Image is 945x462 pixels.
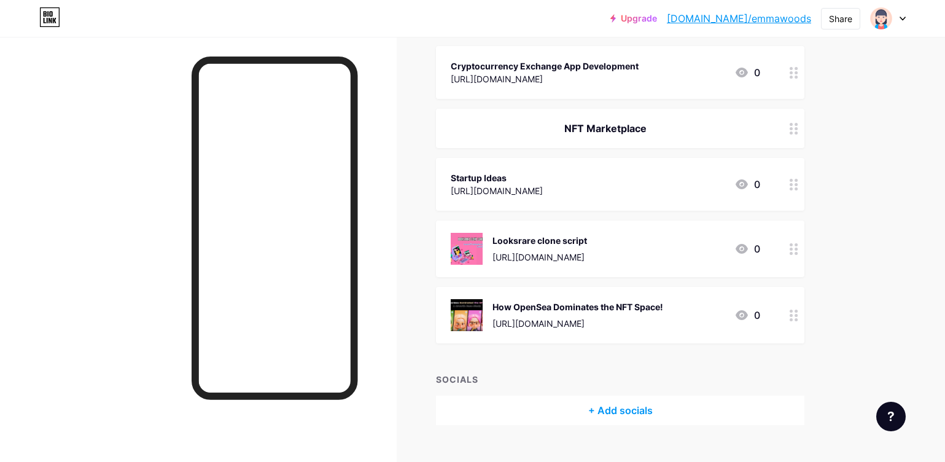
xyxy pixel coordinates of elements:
[492,317,663,330] div: [URL][DOMAIN_NAME]
[451,299,483,331] img: How OpenSea Dominates the NFT Space!
[734,308,760,323] div: 0
[451,121,760,136] div: NFT Marketplace
[451,233,483,265] img: Looksrare clone script
[734,241,760,256] div: 0
[492,234,587,247] div: Looksrare clone script
[734,65,760,80] div: 0
[436,396,804,425] div: + Add socials
[829,12,852,25] div: Share
[451,171,543,184] div: Startup Ideas
[492,251,587,264] div: [URL][DOMAIN_NAME]
[451,60,639,72] div: Cryptocurrency Exchange App Development
[610,14,657,23] a: Upgrade
[451,184,543,197] div: [URL][DOMAIN_NAME]
[667,11,811,26] a: [DOMAIN_NAME]/emmawoods
[436,373,804,386] div: SOCIALS
[492,300,663,313] div: How OpenSea Dominates the NFT Space!
[869,7,893,30] img: emmawoods
[451,72,639,85] div: [URL][DOMAIN_NAME]
[734,177,760,192] div: 0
